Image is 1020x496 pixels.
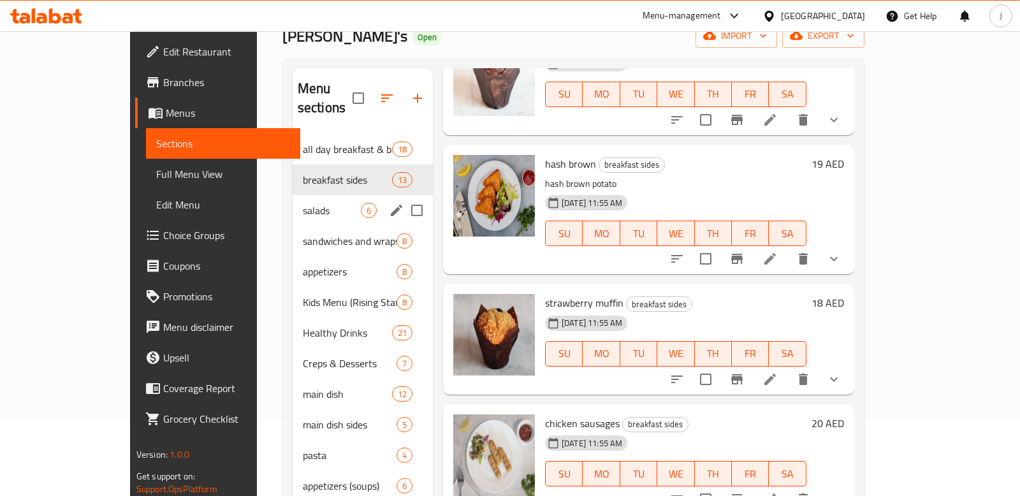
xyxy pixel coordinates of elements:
button: TU [620,82,657,107]
button: sort-choices [662,105,692,135]
a: Edit Restaurant [135,36,300,67]
span: Menus [166,105,290,120]
span: Coverage Report [163,381,290,396]
span: export [792,28,854,44]
button: SU [545,221,583,246]
button: FR [732,221,769,246]
div: all day breakfast & bagels18 [293,134,433,164]
button: SU [545,341,583,367]
span: Grocery Checklist [163,411,290,427]
span: Creps & Desserts [303,356,397,371]
span: all day breakfast & bagels [303,142,392,157]
div: main dish12 [293,379,433,409]
span: strawberry muffin [545,293,623,312]
a: Edit menu item [762,112,778,128]
div: main dish sides5 [293,409,433,440]
a: Edit menu item [762,251,778,266]
button: MO [583,341,620,367]
button: Branch-specific-item [722,105,752,135]
span: TH [700,465,727,483]
button: sort-choices [662,364,692,395]
span: appetizers (soups) [303,478,397,493]
span: Choice Groups [163,228,290,243]
button: MO [583,221,620,246]
span: 12 [393,388,412,400]
span: TH [700,85,727,103]
span: 18 [393,143,412,156]
span: SA [774,465,801,483]
span: WE [662,85,689,103]
div: main dish sides [303,417,397,432]
button: Branch-specific-item [722,244,752,274]
a: Branches [135,67,300,98]
span: 8 [397,266,412,278]
div: [GEOGRAPHIC_DATA] [781,9,865,23]
button: sort-choices [662,244,692,274]
img: strawberry muffin [453,294,535,376]
span: FR [737,224,764,243]
div: breakfast sides [626,296,692,312]
button: TU [620,341,657,367]
span: Upsell [163,350,290,365]
div: Kids Menu (Rising Stars)8 [293,287,433,317]
button: SA [769,341,806,367]
a: Menus [135,98,300,128]
a: Edit menu item [762,372,778,387]
img: chocolate muffin [453,34,535,116]
a: Coupons [135,251,300,281]
button: FR [732,341,769,367]
span: Coupons [163,258,290,274]
span: FR [737,465,764,483]
button: TU [620,461,657,486]
span: SA [774,224,801,243]
div: items [397,478,412,493]
span: Sections [156,136,290,151]
svg: Show Choices [826,112,841,128]
span: 5 [397,419,412,431]
span: Select to update [692,245,719,272]
span: pasta [303,448,397,463]
span: breakfast sides [599,157,664,172]
p: hash brown potato [545,176,806,192]
span: TU [625,344,652,363]
button: WE [657,221,694,246]
button: Branch-specific-item [722,364,752,395]
button: TH [695,341,732,367]
span: 21 [393,327,412,339]
span: breakfast sides [627,297,692,312]
span: 6 [361,205,376,217]
img: chicken sausages [453,414,535,496]
div: items [397,295,412,310]
button: SU [545,461,583,486]
span: FR [737,344,764,363]
div: pasta4 [293,440,433,470]
div: Creps & Desserts7 [293,348,433,379]
span: SU [551,344,578,363]
button: FR [732,461,769,486]
span: [PERSON_NAME]'s [282,22,407,50]
button: MO [583,82,620,107]
span: WE [662,344,689,363]
div: Kids Menu (Rising Stars) [303,295,397,310]
span: MO [588,465,615,483]
span: main dish [303,386,392,402]
span: 7 [397,358,412,370]
button: MO [583,461,620,486]
div: Healthy Drinks21 [293,317,433,348]
button: show more [819,244,849,274]
h6: 20 AED [812,414,844,432]
span: WE [662,224,689,243]
button: WE [657,82,694,107]
a: Upsell [135,342,300,373]
span: SU [551,224,578,243]
button: TH [695,461,732,486]
span: TH [700,224,727,243]
div: items [392,325,412,340]
span: appetizers [303,264,397,279]
span: Full Menu View [156,166,290,182]
span: Select to update [692,106,719,133]
a: Coverage Report [135,373,300,404]
button: TH [695,221,732,246]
